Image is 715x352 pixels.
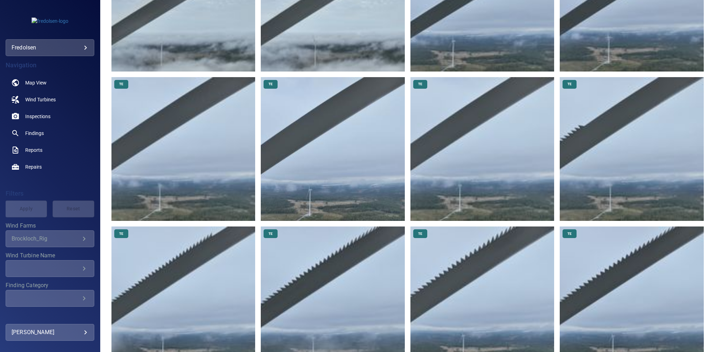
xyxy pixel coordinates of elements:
[12,235,80,242] div: Brockloch_Rig
[6,91,94,108] a: windturbines noActive
[563,82,576,87] span: TE
[563,231,576,236] span: TE
[6,74,94,91] a: map noActive
[6,158,94,175] a: repairs noActive
[6,290,94,307] div: Finding Category
[6,260,94,277] div: Wind Turbine Name
[414,231,427,236] span: TE
[6,253,94,258] label: Wind Turbine Name
[6,312,94,318] label: Finding Type
[6,108,94,125] a: inspections noActive
[25,79,47,86] span: Map View
[6,39,94,56] div: fredolsen
[25,96,56,103] span: Wind Turbines
[6,230,94,247] div: Wind Farms
[25,113,50,120] span: Inspections
[264,231,277,236] span: TE
[25,163,42,170] span: Repairs
[6,62,94,69] h4: Navigation
[264,82,277,87] span: TE
[12,327,88,338] div: [PERSON_NAME]
[32,18,68,25] img: fredolsen-logo
[115,82,128,87] span: TE
[25,147,42,154] span: Reports
[115,231,128,236] span: TE
[414,82,427,87] span: TE
[6,125,94,142] a: findings noActive
[6,223,94,229] label: Wind Farms
[6,142,94,158] a: reports noActive
[25,130,44,137] span: Findings
[6,190,94,197] h4: Filters
[12,42,88,53] div: fredolsen
[6,283,94,288] label: Finding Category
